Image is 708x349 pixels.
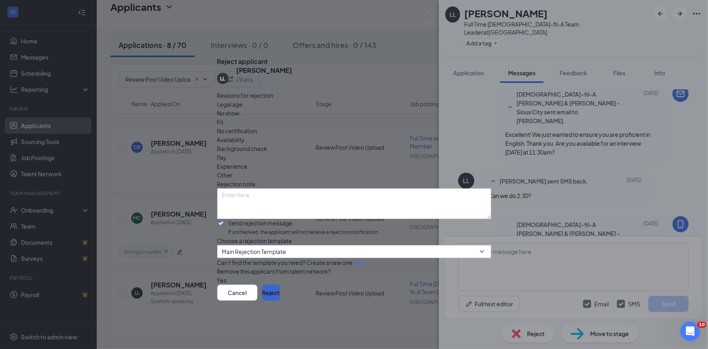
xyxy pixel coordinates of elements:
[217,153,227,162] span: Pay
[217,135,245,144] span: Availability
[220,75,225,82] div: LL
[217,171,233,180] span: Other
[217,92,274,99] span: Reasons for rejection
[217,180,256,188] span: Rejection note
[217,109,240,118] span: No show
[217,57,268,66] h3: Reject applicant
[222,246,287,258] span: Main Rejection Template
[697,322,706,328] span: 10
[262,285,280,301] button: Reject
[237,66,293,75] h5: [PERSON_NAME]
[237,83,293,91] div: Spanish-speaking
[217,162,248,171] span: Experience
[217,276,227,285] span: Yes
[681,322,700,341] iframe: Intercom live chat
[353,259,365,266] a: here
[237,75,293,83] div: Applied on [DATE]
[217,268,331,275] span: Remove this applicant from talent network?
[217,237,293,244] span: Choose a rejection template
[217,285,257,301] button: Cancel
[217,126,257,135] span: No certification
[217,259,367,266] span: Can't find the template you need? Create a new one .
[217,144,268,153] span: Background check
[217,118,224,126] span: Fit
[217,100,243,109] span: Legal age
